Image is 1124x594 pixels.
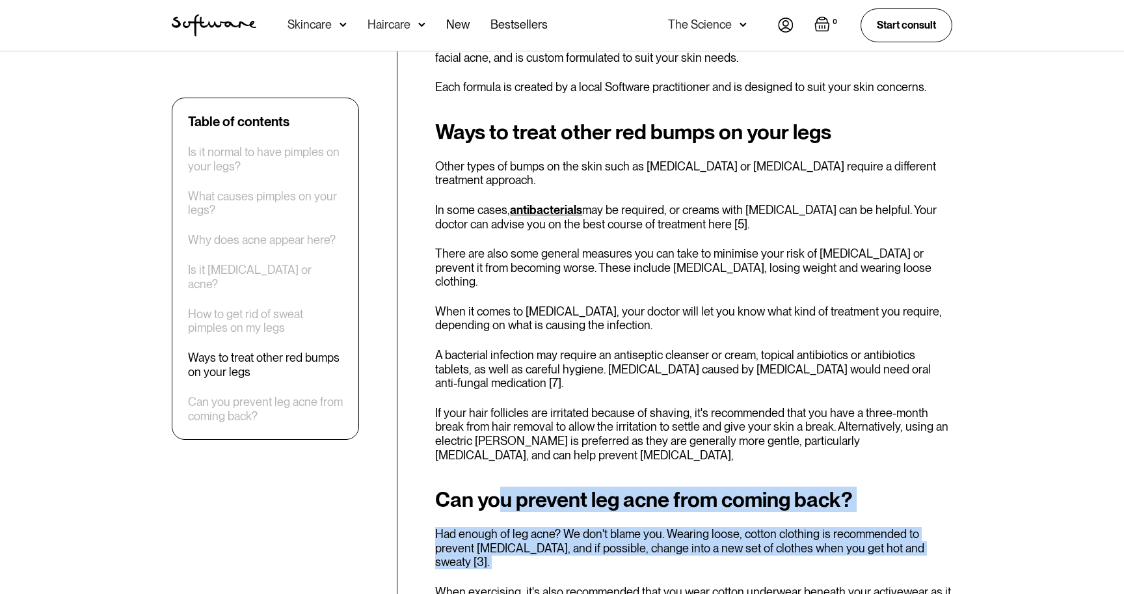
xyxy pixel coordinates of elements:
[188,145,343,173] a: Is it normal to have pimples on your legs?
[435,159,952,187] p: Other types of bumps on the skin such as [MEDICAL_DATA] or [MEDICAL_DATA] require a different tre...
[188,307,343,335] a: How to get rid of sweat pimples on my legs
[435,247,952,289] p: There are also some general measures you can take to minimise your risk of [MEDICAL_DATA] or prev...
[740,18,747,31] img: arrow down
[188,263,343,291] a: Is it [MEDICAL_DATA] or acne?
[830,16,840,28] div: 0
[172,14,256,36] a: home
[435,203,952,231] p: In some cases, may be required, or creams with [MEDICAL_DATA] can be helpful. Your doctor can adv...
[510,203,582,217] a: antibacterials
[340,18,347,31] img: arrow down
[435,527,952,569] p: Had enough of leg acne? We don't blame you. Wearing loose, cotton clothing is recommended to prev...
[668,18,732,31] div: The Science
[418,18,425,31] img: arrow down
[188,189,343,217] a: What causes pimples on your legs?
[188,233,336,247] a: Why does acne appear here?
[435,406,952,462] p: If your hair follicles are irritated because of shaving, it's recommended that you have a three-m...
[368,18,410,31] div: Haircare
[814,16,840,34] a: Open empty cart
[861,8,952,42] a: Start consult
[435,348,952,390] p: A bacterial infection may require an antiseptic cleanser or cream, topical antibiotics or antibio...
[188,114,289,129] div: Table of contents
[188,395,343,423] a: Can you prevent leg acne from coming back?
[435,304,952,332] p: When it comes to [MEDICAL_DATA], your doctor will let you know what kind of treatment you require...
[288,18,332,31] div: Skincare
[435,80,952,94] p: Each formula is created by a local Software practitioner and is designed to suit your skin concerns.
[435,120,952,144] h2: Ways to treat other red bumps on your legs
[172,14,256,36] img: Software Logo
[188,351,343,379] a: Ways to treat other red bumps on your legs
[435,488,952,511] h2: Can you prevent leg acne from coming back?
